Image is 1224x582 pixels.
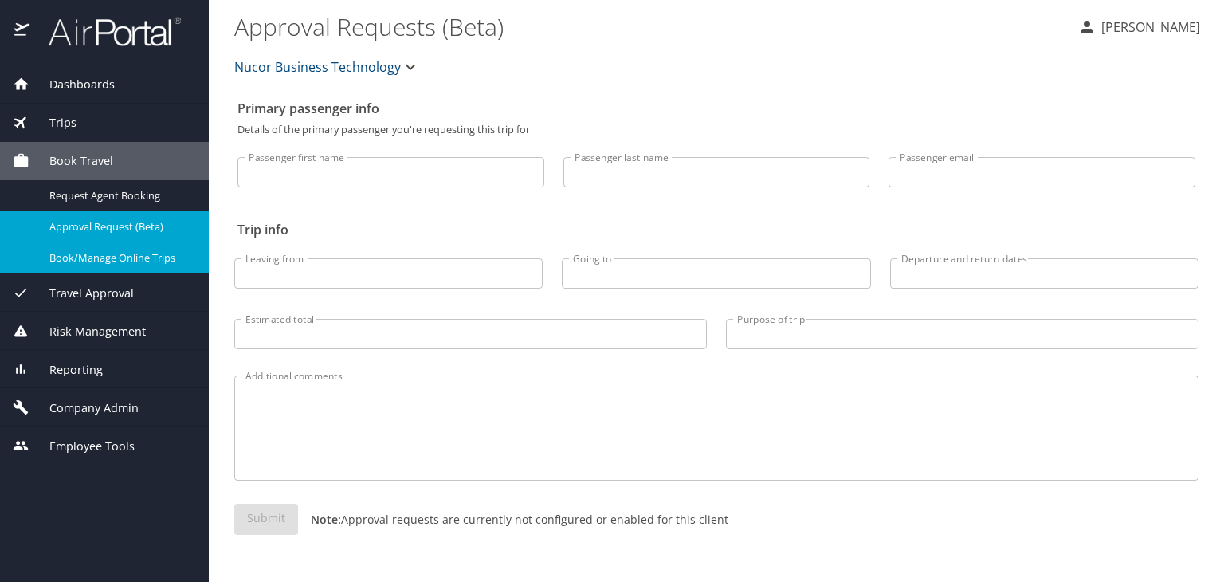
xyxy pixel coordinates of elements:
[1096,18,1200,37] p: [PERSON_NAME]
[29,76,115,93] span: Dashboards
[311,512,341,527] strong: Note:
[49,250,190,265] span: Book/Manage Online Trips
[29,285,134,302] span: Travel Approval
[29,323,146,340] span: Risk Management
[228,51,426,83] button: Nucor Business Technology
[29,114,76,132] span: Trips
[298,511,728,528] p: Approval requests are currently not configured or enabled for this client
[31,16,181,47] img: airportal-logo.png
[237,124,1195,135] p: Details of the primary passenger you're requesting this trip for
[29,152,113,170] span: Book Travel
[234,56,401,78] span: Nucor Business Technology
[234,2,1065,51] h1: Approval Requests (Beta)
[49,188,190,203] span: Request Agent Booking
[237,217,1195,242] h2: Trip info
[49,219,190,234] span: Approval Request (Beta)
[14,16,31,47] img: icon-airportal.png
[29,399,139,417] span: Company Admin
[29,438,135,455] span: Employee Tools
[29,361,103,379] span: Reporting
[237,96,1195,121] h2: Primary passenger info
[1071,13,1206,41] button: [PERSON_NAME]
